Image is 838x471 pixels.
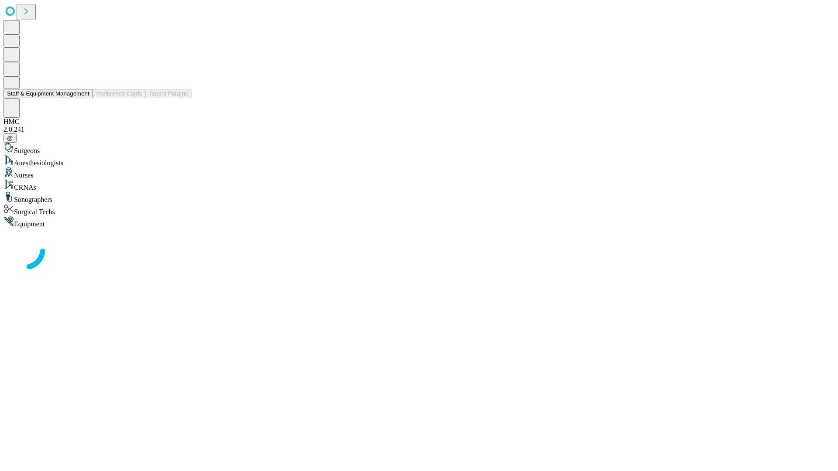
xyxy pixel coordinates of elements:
[145,89,192,98] button: Tenant Params
[3,143,835,155] div: Surgeons
[3,89,93,98] button: Staff & Equipment Management
[3,204,835,216] div: Surgical Techs
[3,167,835,179] div: Nurses
[7,135,13,141] span: @
[3,191,835,204] div: Sonographers
[3,133,17,143] button: @
[3,118,835,126] div: HMC
[3,216,835,228] div: Equipment
[3,179,835,191] div: CRNAs
[3,126,835,133] div: 2.0.241
[93,89,145,98] button: Preference Cards
[3,155,835,167] div: Anesthesiologists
